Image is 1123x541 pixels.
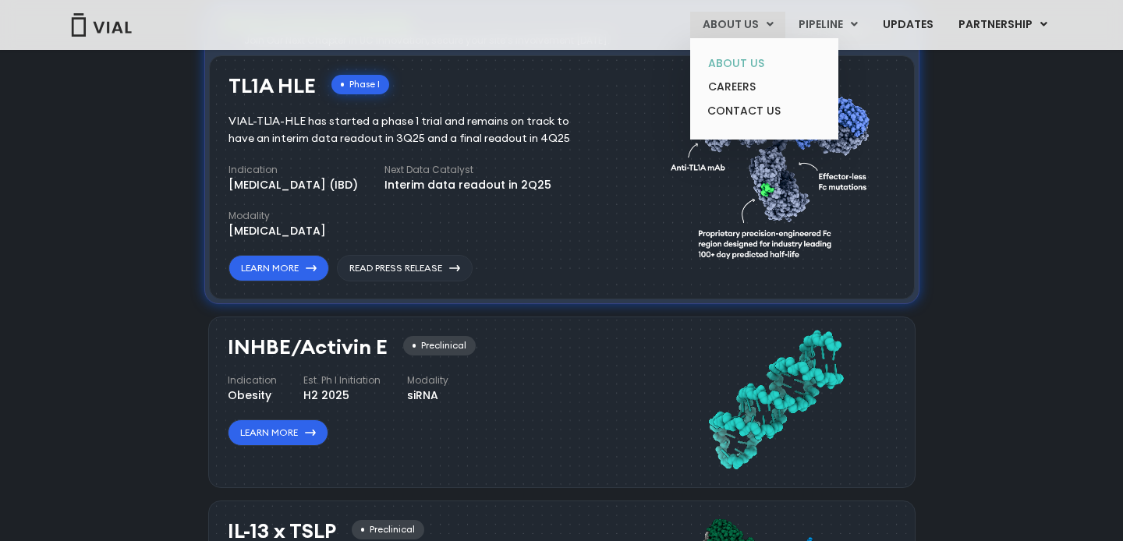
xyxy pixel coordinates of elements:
[384,163,551,177] h4: Next Data Catalyst
[407,387,448,404] div: siRNA
[303,387,381,404] div: H2 2025
[228,75,316,97] h3: TL1A HLE
[403,336,476,355] div: Preclinical
[228,336,388,359] h3: INHBE/Activin E
[228,177,358,193] div: [MEDICAL_DATA] (IBD)
[786,12,870,38] a: PIPELINEMenu Toggle
[228,163,358,177] h4: Indication
[696,51,832,76] a: ABOUT US
[228,113,593,147] div: VIAL-TL1A-HLE has started a phase 1 trial and remains on track to have an interim data readout in...
[228,255,329,281] a: Learn More
[870,12,945,38] a: UPDATES
[946,12,1060,38] a: PARTNERSHIPMenu Toggle
[331,75,389,94] div: Phase I
[696,75,832,99] a: CAREERS
[228,373,277,387] h4: Indication
[352,520,424,539] div: Preclinical
[696,99,832,124] a: CONTACT US
[228,223,326,239] div: [MEDICAL_DATA]
[228,209,326,223] h4: Modality
[70,13,133,37] img: Vial Logo
[407,373,448,387] h4: Modality
[690,12,785,38] a: ABOUT USMenu Toggle
[671,67,880,281] img: TL1A antibody diagram.
[228,387,277,404] div: Obesity
[384,177,551,193] div: Interim data readout in 2Q25
[228,419,328,446] a: Learn More
[303,373,381,387] h4: Est. Ph I Initiation
[337,255,473,281] a: Read Press Release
